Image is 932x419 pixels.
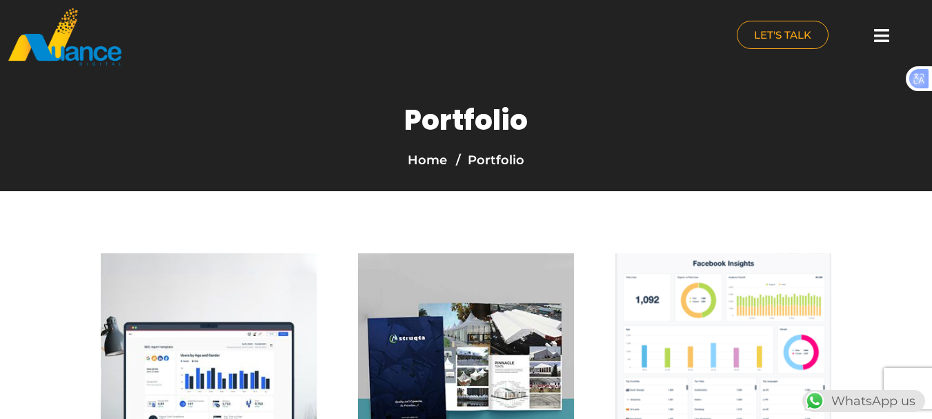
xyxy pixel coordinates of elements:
[453,150,524,170] li: Portfolio
[7,7,459,67] a: nuance-qatar_logo
[408,153,447,168] a: Home
[404,104,528,137] h1: Portfolio
[7,7,123,67] img: nuance-qatar_logo
[754,30,811,40] span: LET'S TALK
[802,393,925,409] a: WhatsAppWhatsApp us
[804,390,826,412] img: WhatsApp
[802,390,925,412] div: WhatsApp us
[737,21,829,49] a: LET'S TALK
